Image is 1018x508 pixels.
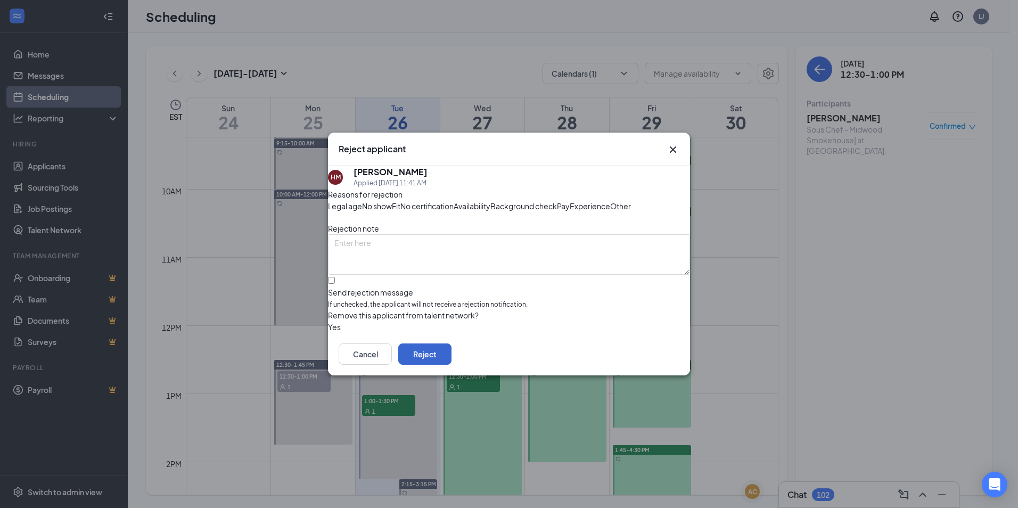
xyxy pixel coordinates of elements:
div: Send rejection message [328,287,690,298]
span: Pay [557,200,570,212]
span: Fit [392,200,400,212]
button: Close [667,143,679,156]
span: Remove this applicant from talent network? [328,310,479,320]
span: No certification [400,200,454,212]
span: No show [362,200,392,212]
div: Applied [DATE] 11:41 AM [354,178,428,189]
span: Reasons for rejection [328,190,403,199]
div: HM [331,173,341,182]
span: Legal age [328,200,362,212]
h5: [PERSON_NAME] [354,166,428,178]
button: Cancel [339,343,392,365]
button: Reject [398,343,451,365]
span: If unchecked, the applicant will not receive a rejection notification. [328,300,690,310]
svg: Cross [667,143,679,156]
h3: Reject applicant [339,143,406,155]
span: Other [610,200,631,212]
span: Availability [454,200,490,212]
span: Rejection note [328,224,379,233]
div: Open Intercom Messenger [982,472,1007,497]
input: Send rejection messageIf unchecked, the applicant will not receive a rejection notification. [328,277,335,284]
span: Experience [570,200,610,212]
span: Yes [328,321,341,333]
span: Background check [490,200,557,212]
